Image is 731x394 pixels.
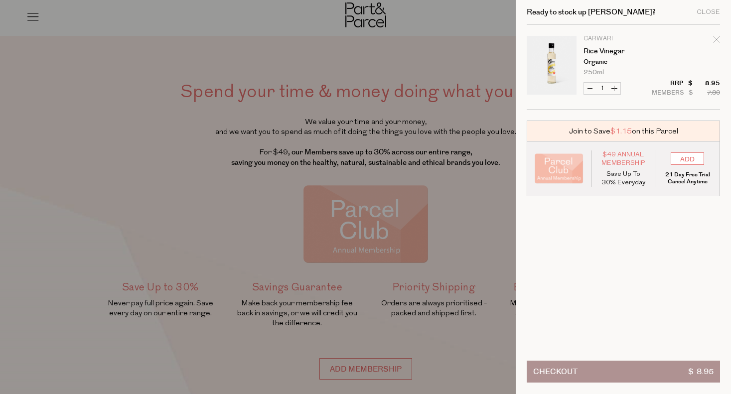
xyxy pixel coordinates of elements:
[596,83,608,94] input: QTY Rice Vinegar
[671,152,704,165] input: ADD
[663,171,712,185] p: 21 Day Free Trial Cancel Anytime
[584,48,661,55] a: Rice Vinegar
[533,361,578,382] span: Checkout
[599,150,648,167] span: $49 Annual Membership
[527,121,720,141] div: Join to Save on this Parcel
[584,36,661,42] p: Carwari
[688,361,714,382] span: $ 8.95
[697,9,720,15] div: Close
[527,8,656,16] h2: Ready to stock up [PERSON_NAME]?
[599,170,648,187] p: Save Up To 30% Everyday
[584,69,604,76] span: 250ml
[584,59,661,65] p: Organic
[610,126,632,136] span: $1.15
[713,34,720,48] div: Remove Rice Vinegar
[527,361,720,383] button: Checkout$ 8.95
